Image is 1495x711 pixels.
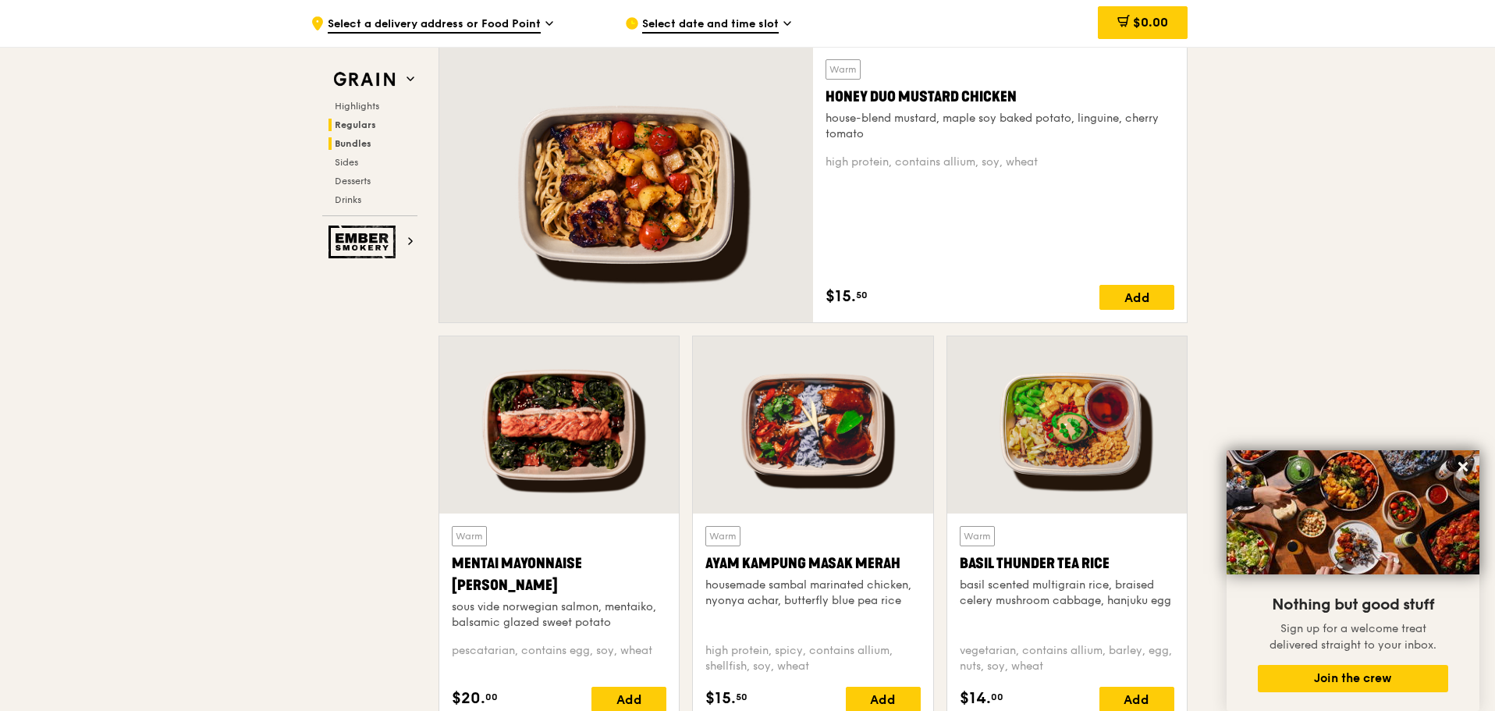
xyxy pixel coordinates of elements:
[452,599,666,631] div: sous vide norwegian salmon, mentaiko, balsamic glazed sweet potato
[736,691,747,703] span: 50
[1451,454,1475,479] button: Close
[642,16,779,34] span: Select date and time slot
[960,578,1174,609] div: basil scented multigrain rice, braised celery mushroom cabbage, hanjuku egg
[335,101,379,112] span: Highlights
[328,16,541,34] span: Select a delivery address or Food Point
[485,691,498,703] span: 00
[826,59,861,80] div: Warm
[335,194,361,205] span: Drinks
[335,176,371,187] span: Desserts
[705,553,920,574] div: Ayam Kampung Masak Merah
[335,119,376,130] span: Regulars
[1133,15,1168,30] span: $0.00
[328,226,400,258] img: Ember Smokery web logo
[452,687,485,710] span: $20.
[328,66,400,94] img: Grain web logo
[452,526,487,546] div: Warm
[335,138,371,149] span: Bundles
[960,526,995,546] div: Warm
[335,157,358,168] span: Sides
[1270,622,1436,652] span: Sign up for a welcome treat delivered straight to your inbox.
[960,553,1174,574] div: Basil Thunder Tea Rice
[705,643,920,674] div: high protein, spicy, contains allium, shellfish, soy, wheat
[826,285,856,308] span: $15.
[826,111,1174,142] div: house-blend mustard, maple soy baked potato, linguine, cherry tomato
[826,155,1174,170] div: high protein, contains allium, soy, wheat
[452,643,666,674] div: pescatarian, contains egg, soy, wheat
[705,687,736,710] span: $15.
[1099,285,1174,310] div: Add
[960,687,991,710] span: $14.
[826,86,1174,108] div: Honey Duo Mustard Chicken
[1272,595,1434,614] span: Nothing but good stuff
[1227,450,1479,574] img: DSC07876-Edit02-Large.jpeg
[856,289,868,301] span: 50
[1258,665,1448,692] button: Join the crew
[960,643,1174,674] div: vegetarian, contains allium, barley, egg, nuts, soy, wheat
[452,553,666,596] div: Mentai Mayonnaise [PERSON_NAME]
[705,526,740,546] div: Warm
[991,691,1003,703] span: 00
[705,578,920,609] div: housemade sambal marinated chicken, nyonya achar, butterfly blue pea rice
